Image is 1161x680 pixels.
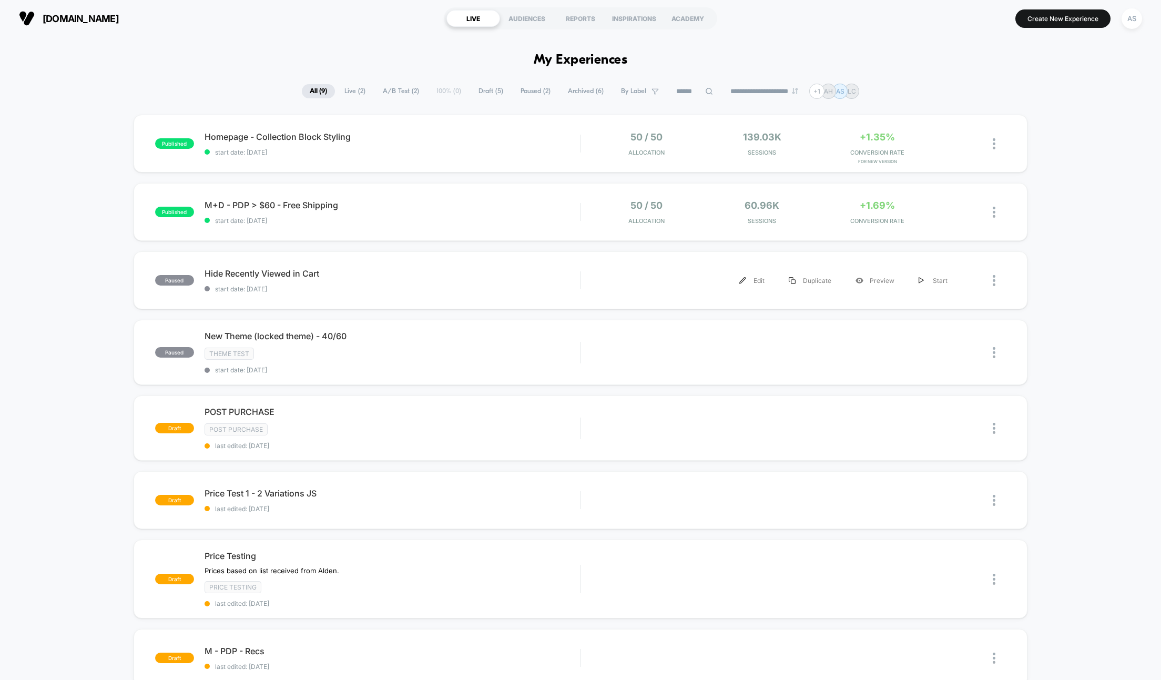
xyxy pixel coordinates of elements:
[993,138,995,149] img: close
[630,131,663,143] span: 50 / 50
[554,10,607,27] div: REPORTS
[993,423,995,434] img: close
[513,84,558,98] span: Paused ( 2 )
[155,347,194,358] span: paused
[993,653,995,664] img: close
[907,269,960,292] div: Start
[993,275,995,286] img: close
[707,149,817,156] span: Sessions
[471,84,511,98] span: Draft ( 5 )
[809,84,824,99] div: + 1
[205,268,580,279] span: Hide Recently Viewed in Cart
[993,347,995,358] img: close
[822,159,933,164] span: for New Version
[155,138,194,149] span: published
[205,488,580,499] span: Price Test 1 - 2 Variations JS
[205,200,580,210] span: M+D - PDP > $60 - Free Shipping
[628,217,665,225] span: Allocation
[993,207,995,218] img: close
[1015,9,1111,28] button: Create New Experience
[205,566,339,575] span: Prices based on list received from Alden.
[19,11,35,26] img: Visually logo
[621,87,646,95] span: By Label
[630,200,663,211] span: 50 / 50
[155,495,194,505] span: draft
[739,277,746,284] img: menu
[1118,8,1145,29] button: AS
[205,663,580,671] span: last edited: [DATE]
[792,88,798,94] img: end
[789,277,796,284] img: menu
[848,87,856,95] p: LC
[155,275,194,286] span: paused
[836,87,844,95] p: AS
[822,217,933,225] span: CONVERSION RATE
[375,84,427,98] span: A/B Test ( 2 )
[205,600,580,607] span: last edited: [DATE]
[777,269,843,292] div: Duplicate
[16,10,122,27] button: [DOMAIN_NAME]
[205,423,268,435] span: Post Purchase
[745,200,779,211] span: 60.96k
[155,653,194,663] span: draft
[155,207,194,217] span: published
[337,84,373,98] span: Live ( 2 )
[205,285,580,293] span: start date: [DATE]
[993,495,995,506] img: close
[205,217,580,225] span: start date: [DATE]
[205,131,580,142] span: Homepage - Collection Block Styling
[205,581,261,593] span: price testing
[205,442,580,450] span: last edited: [DATE]
[727,269,777,292] div: Edit
[628,149,665,156] span: Allocation
[1122,8,1142,29] div: AS
[205,148,580,156] span: start date: [DATE]
[205,646,580,656] span: M - PDP - Recs
[302,84,335,98] span: All ( 9 )
[500,10,554,27] div: AUDIENCES
[155,574,194,584] span: draft
[993,574,995,585] img: close
[205,407,580,417] span: POST PURCHASE
[534,53,628,68] h1: My Experiences
[843,269,907,292] div: Preview
[919,277,924,284] img: menu
[824,87,833,95] p: AH
[205,366,580,374] span: start date: [DATE]
[860,131,895,143] span: +1.35%
[205,505,580,513] span: last edited: [DATE]
[860,200,895,211] span: +1.69%
[822,149,933,156] span: CONVERSION RATE
[205,331,580,341] span: New Theme (locked theme) - 40/60
[661,10,715,27] div: ACADEMY
[205,348,254,360] span: Theme Test
[607,10,661,27] div: INSPIRATIONS
[560,84,612,98] span: Archived ( 6 )
[43,13,119,24] span: [DOMAIN_NAME]
[707,217,817,225] span: Sessions
[155,423,194,433] span: draft
[205,551,580,561] span: Price Testing
[743,131,781,143] span: 139.03k
[446,10,500,27] div: LIVE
